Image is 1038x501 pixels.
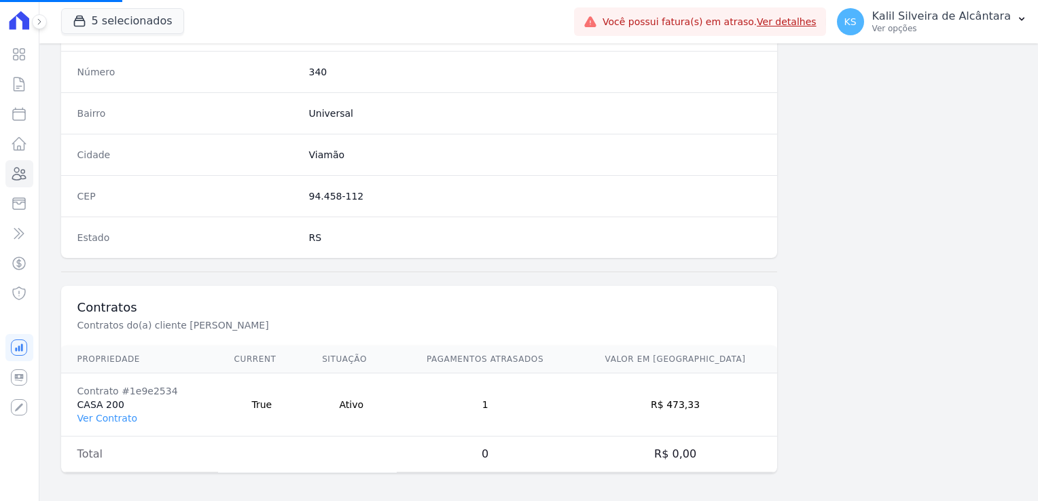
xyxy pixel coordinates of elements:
div: Contrato #1e9e2534 [77,384,202,398]
a: Ver Contrato [77,413,137,424]
td: 0 [397,437,573,472]
td: True [218,373,306,437]
dd: Universal [309,107,762,120]
dd: 340 [309,65,762,79]
td: R$ 0,00 [573,437,778,472]
p: Ver opções [872,23,1011,34]
a: Ver detalhes [757,16,817,27]
span: Você possui fatura(s) em atraso. [603,15,817,29]
th: Pagamentos Atrasados [397,346,573,373]
td: CASA 200 [61,373,218,437]
th: Valor em [GEOGRAPHIC_DATA] [573,346,778,373]
dd: RS [309,231,762,244]
td: Total [61,437,218,472]
th: Current [218,346,306,373]
dd: 94.458-112 [309,189,762,203]
button: 5 selecionados [61,8,184,34]
dt: Número [77,65,298,79]
dt: CEP [77,189,298,203]
td: 1 [397,373,573,437]
p: Kalil Silveira de Alcântara [872,10,1011,23]
dt: Bairro [77,107,298,120]
th: Situação [306,346,397,373]
span: KS [844,17,857,26]
td: R$ 473,33 [573,373,778,437]
dt: Cidade [77,148,298,162]
th: Propriedade [61,346,218,373]
td: Ativo [306,373,397,437]
dd: Viamão [309,148,762,162]
p: Contratos do(a) cliente [PERSON_NAME] [77,318,534,332]
button: KS Kalil Silveira de Alcântara Ver opções [826,3,1038,41]
dt: Estado [77,231,298,244]
h3: Contratos [77,299,762,316]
